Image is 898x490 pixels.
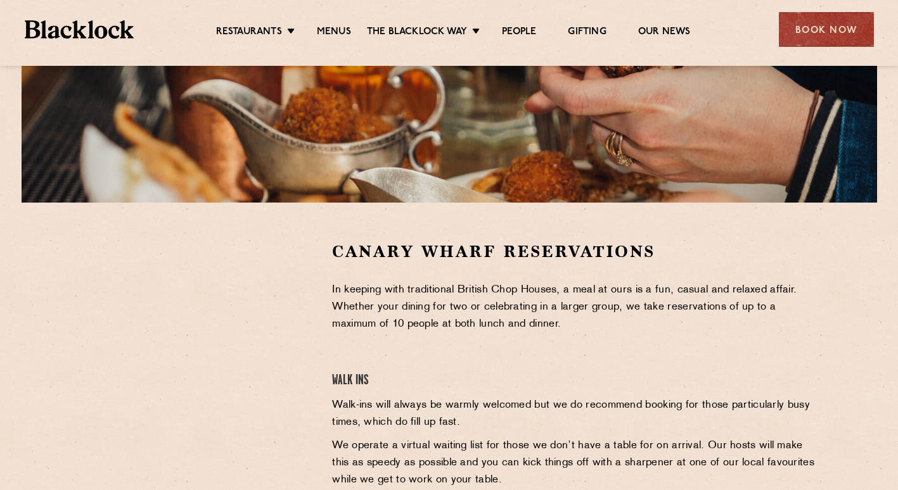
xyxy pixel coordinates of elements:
a: Menus [317,26,351,40]
a: Gifting [568,26,606,40]
p: We operate a virtual waiting list for those we don’t have a table for on arrival. Our hosts will ... [332,437,818,489]
h2: Canary Wharf Reservations [332,241,818,263]
a: Our News [638,26,691,40]
div: Book Now [779,12,874,47]
a: Restaurants [216,26,282,40]
iframe: OpenTable make booking widget [125,241,267,431]
h4: Walk Ins [332,372,818,389]
img: BL_Textured_Logo-footer-cropped.svg [25,20,134,39]
a: People [502,26,536,40]
p: In keeping with traditional British Chop Houses, a meal at ours is a fun, casual and relaxed affa... [332,282,818,333]
a: The Blacklock Way [367,26,467,40]
p: Walk-ins will always be warmly welcomed but we do recommend booking for those particularly busy t... [332,397,818,431]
